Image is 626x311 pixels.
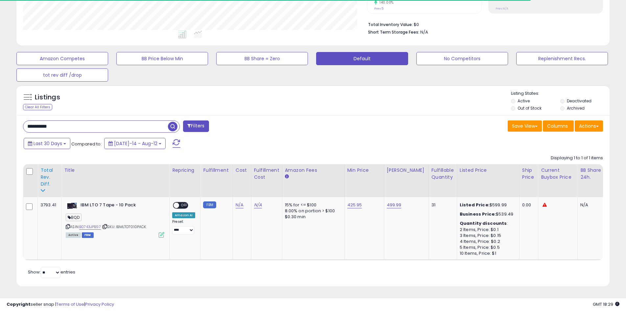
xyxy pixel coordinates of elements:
div: ASIN: [66,202,164,237]
div: Amazon AI [172,212,195,218]
div: Min Price [347,167,381,174]
div: Displaying 1 to 1 of 1 items [551,155,603,161]
button: Amazon Competes [16,52,108,65]
div: 4 Items, Price: $0.2 [460,239,514,245]
img: 41ou3orMI+L._SL40_.jpg [66,202,79,209]
div: $539.49 [460,211,514,217]
button: BB Price Below Min [116,52,208,65]
div: Repricing [172,167,197,174]
div: Clear All Filters [23,104,52,110]
div: N/A [580,202,602,208]
small: Amazon Fees. [285,174,289,180]
label: Active [518,98,530,104]
small: Prev: N/A [496,7,508,11]
a: 499.99 [387,202,402,208]
div: 2 Items, Price: $0.1 [460,227,514,233]
div: Fulfillment Cost [254,167,279,181]
small: Prev: 5 [374,7,383,11]
b: Short Term Storage Fees: [368,29,419,35]
b: Total Inventory Value: [368,22,413,27]
div: $599.99 [460,202,514,208]
label: Deactivated [567,98,591,104]
div: Listed Price [460,167,517,174]
small: FBM [203,201,216,208]
div: Cost [236,167,248,174]
div: $0.30 min [285,214,339,220]
div: Amazon Fees [285,167,342,174]
button: Filters [183,120,209,132]
div: 3 Items, Price: $0.15 [460,233,514,239]
span: N/A [420,29,428,35]
label: Archived [567,105,585,111]
span: FBM [82,232,94,238]
span: Compared to: [71,141,102,147]
div: Ship Price [522,167,535,181]
div: 31 [431,202,452,208]
b: IBM LTO 7 Tape - 10 Pack [81,202,160,210]
b: Quantity discounts [460,220,507,226]
li: $0 [368,20,598,28]
p: Listing States: [511,91,610,97]
a: Privacy Policy [85,301,114,307]
button: Save View [508,120,542,132]
div: 15% for <= $100 [285,202,339,208]
button: [DATE]-14 - Aug-12 [104,138,166,149]
button: No Competitors [416,52,508,65]
div: seller snap | | [7,301,114,308]
label: Out of Stock [518,105,542,111]
span: | SKU: IBMLTO7010PACK [102,224,146,229]
h5: Listings [35,93,60,102]
button: Columns [543,120,574,132]
button: Default [316,52,408,65]
div: BB Share 24h. [580,167,604,181]
button: Replenishment Recs. [516,52,608,65]
button: Actions [575,120,603,132]
a: B0743JPB97 [79,224,101,230]
b: Business Price: [460,211,496,217]
div: Fulfillable Quantity [431,167,454,181]
div: 5 Items, Price: $0.5 [460,245,514,250]
span: 2025-09-12 18:29 GMT [593,301,619,307]
div: Current Buybox Price [541,167,575,181]
span: All listings currently available for purchase on Amazon [66,232,81,238]
div: [PERSON_NAME] [387,167,426,174]
div: : [460,220,514,226]
a: 425.95 [347,202,362,208]
div: 3793.41 [40,202,56,208]
span: Last 30 Days [34,140,62,147]
button: BB Share = Zero [216,52,308,65]
span: Columns [547,123,568,129]
span: Show: entries [28,269,75,275]
strong: Copyright [7,301,31,307]
button: Last 30 Days [24,138,70,149]
div: 8.00% on portion > $100 [285,208,339,214]
span: OFF [179,203,190,208]
button: tot rev diff /drop [16,68,108,82]
span: BQD [66,214,81,221]
div: Title [64,167,167,174]
a: N/A [236,202,243,208]
a: Terms of Use [56,301,84,307]
div: 10 Items, Price: $1 [460,250,514,256]
div: Total Rev. Diff. [40,167,58,188]
div: Preset: [172,220,195,234]
a: N/A [254,202,262,208]
div: 0.00 [522,202,533,208]
span: [DATE]-14 - Aug-12 [114,140,157,147]
div: Fulfillment [203,167,230,174]
b: Listed Price: [460,202,490,208]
